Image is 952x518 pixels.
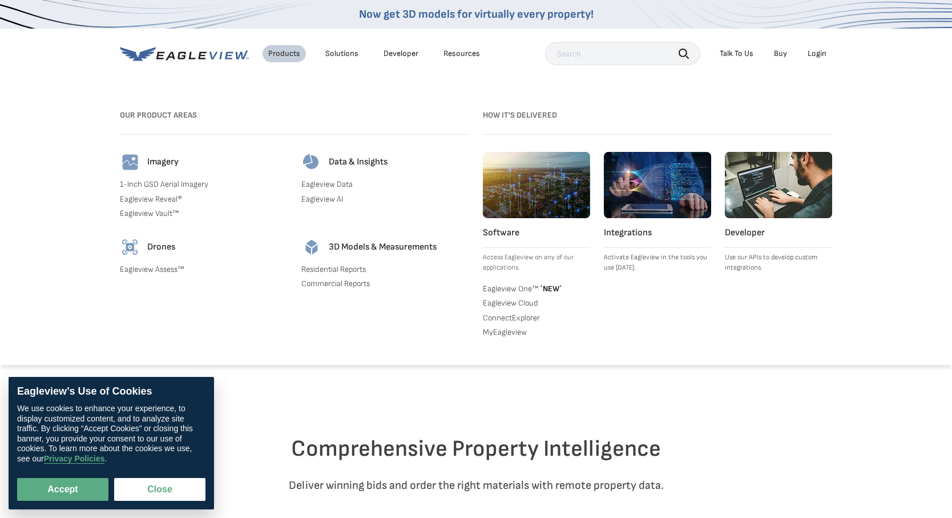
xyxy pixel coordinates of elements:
button: Close [114,478,205,501]
a: Developer [384,49,418,59]
h4: 3D Models & Measurements [329,242,437,253]
h4: Integrations [604,227,711,239]
a: Eagleview Assess™ [120,264,288,275]
a: Eagleview Reveal® [120,194,288,204]
img: data-icon.svg [301,152,322,172]
h4: Software [483,227,590,239]
input: Search [545,42,700,65]
p: Activate Eagleview in the tools you use [DATE]. [604,252,711,273]
div: Eagleview’s Use of Cookies [17,386,205,398]
a: Privacy Policies [44,454,105,464]
a: Buy [774,49,787,59]
p: Access Eagleview on any of our applications. [483,252,590,273]
div: Products [268,49,300,59]
a: Eagleview Cloud [483,298,590,308]
h2: Comprehensive Property Intelligence [142,435,810,463]
h4: Developer [725,227,832,239]
a: Developer Use our APIs to develop custom integrations. [725,152,832,273]
a: Eagleview AI [301,194,469,204]
img: software.webp [483,152,590,218]
a: MyEagleview [483,327,590,338]
h4: Drones [147,242,175,253]
a: Eagleview Data [301,179,469,190]
a: 1-Inch GSD Aerial Imagery [120,179,288,190]
div: Login [808,49,826,59]
div: We use cookies to enhance your experience, to display customized content, and to analyze site tra... [17,404,205,464]
a: Residential Reports [301,264,469,275]
button: Accept [17,478,108,501]
a: Eagleview Vault™ [120,208,288,219]
h3: Our Product Areas [120,106,469,125]
a: Commercial Reports [301,279,469,289]
img: imagery-icon.svg [120,152,140,172]
img: developer.webp [725,152,832,218]
p: Use our APIs to develop custom integrations. [725,252,832,273]
span: NEW [538,284,562,294]
img: integrations.webp [604,152,711,218]
h4: Data & Insights [329,156,388,168]
h4: Imagery [147,156,179,168]
a: Now get 3D models for virtually every property! [359,7,594,21]
img: 3d-models-icon.svg [301,237,322,258]
div: Resources [443,49,480,59]
p: Deliver winning bids and order the right materials with remote property data. [142,476,810,495]
a: Eagleview One™ *NEW* [483,282,590,294]
h3: How it's Delivered [483,106,832,125]
div: Solutions [325,49,358,59]
a: ConnectExplorer [483,313,590,323]
img: drones-icon.svg [120,237,140,258]
a: Integrations Activate Eagleview in the tools you use [DATE]. [604,152,711,273]
div: Talk To Us [720,49,753,59]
